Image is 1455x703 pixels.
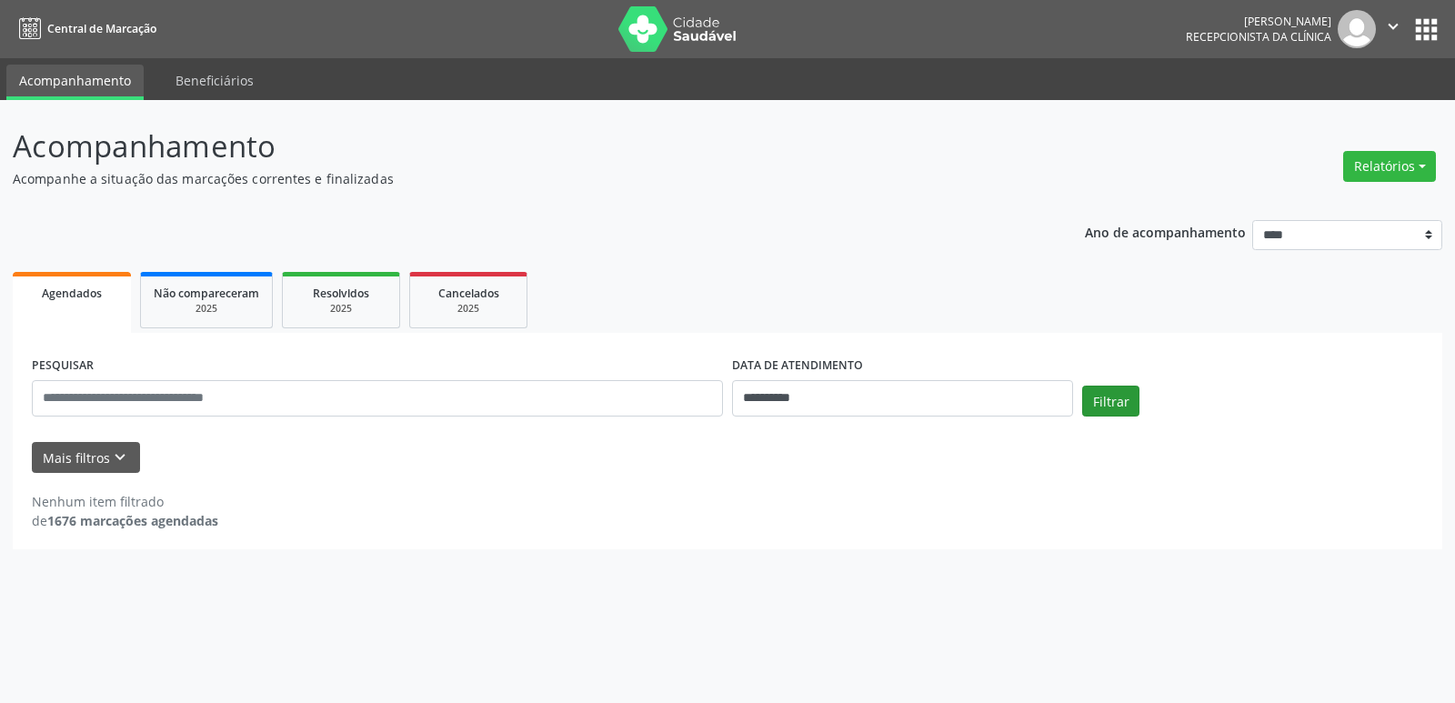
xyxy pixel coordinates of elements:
i: keyboard_arrow_down [110,447,130,467]
span: Central de Marcação [47,21,156,36]
div: 2025 [296,302,386,316]
div: [PERSON_NAME] [1186,14,1331,29]
button: apps [1410,14,1442,45]
a: Central de Marcação [13,14,156,44]
div: Nenhum item filtrado [32,492,218,511]
button: Mais filtroskeyboard_arrow_down [32,442,140,474]
a: Beneficiários [163,65,266,96]
span: Recepcionista da clínica [1186,29,1331,45]
span: Agendados [42,286,102,301]
a: Acompanhamento [6,65,144,100]
div: 2025 [154,302,259,316]
img: img [1338,10,1376,48]
div: 2025 [423,302,514,316]
button: Relatórios [1343,151,1436,182]
span: Cancelados [438,286,499,301]
label: DATA DE ATENDIMENTO [732,352,863,380]
span: Não compareceram [154,286,259,301]
i:  [1383,16,1403,36]
strong: 1676 marcações agendadas [47,512,218,529]
button: Filtrar [1082,386,1139,417]
p: Acompanhe a situação das marcações correntes e finalizadas [13,169,1013,188]
span: Resolvidos [313,286,369,301]
label: PESQUISAR [32,352,94,380]
button:  [1376,10,1410,48]
div: de [32,511,218,530]
p: Acompanhamento [13,124,1013,169]
p: Ano de acompanhamento [1085,220,1246,243]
